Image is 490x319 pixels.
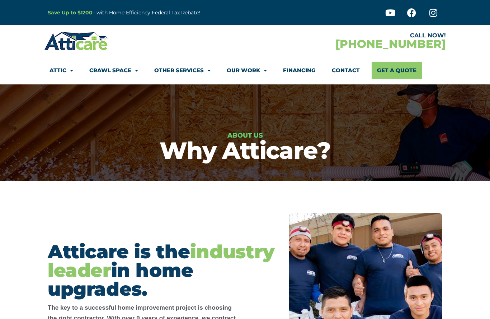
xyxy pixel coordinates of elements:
[48,9,93,16] a: Save Up to $1200
[4,132,486,139] h6: About Us
[48,240,274,282] span: industry leader
[283,62,316,79] a: Financing
[332,62,360,79] a: Contact
[372,62,422,79] a: Get A Quote
[227,62,267,79] a: Our Work
[50,62,73,79] a: Attic
[4,139,486,162] h1: Why Atticare?
[50,62,440,79] nav: Menu
[154,62,211,79] a: Other Services
[48,9,280,17] p: – with Home Efficiency Federal Tax Rebate!
[48,242,274,299] h2: Atticare is the in home upgrades.
[89,62,138,79] a: Crawl Space
[245,33,446,38] div: CALL NOW!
